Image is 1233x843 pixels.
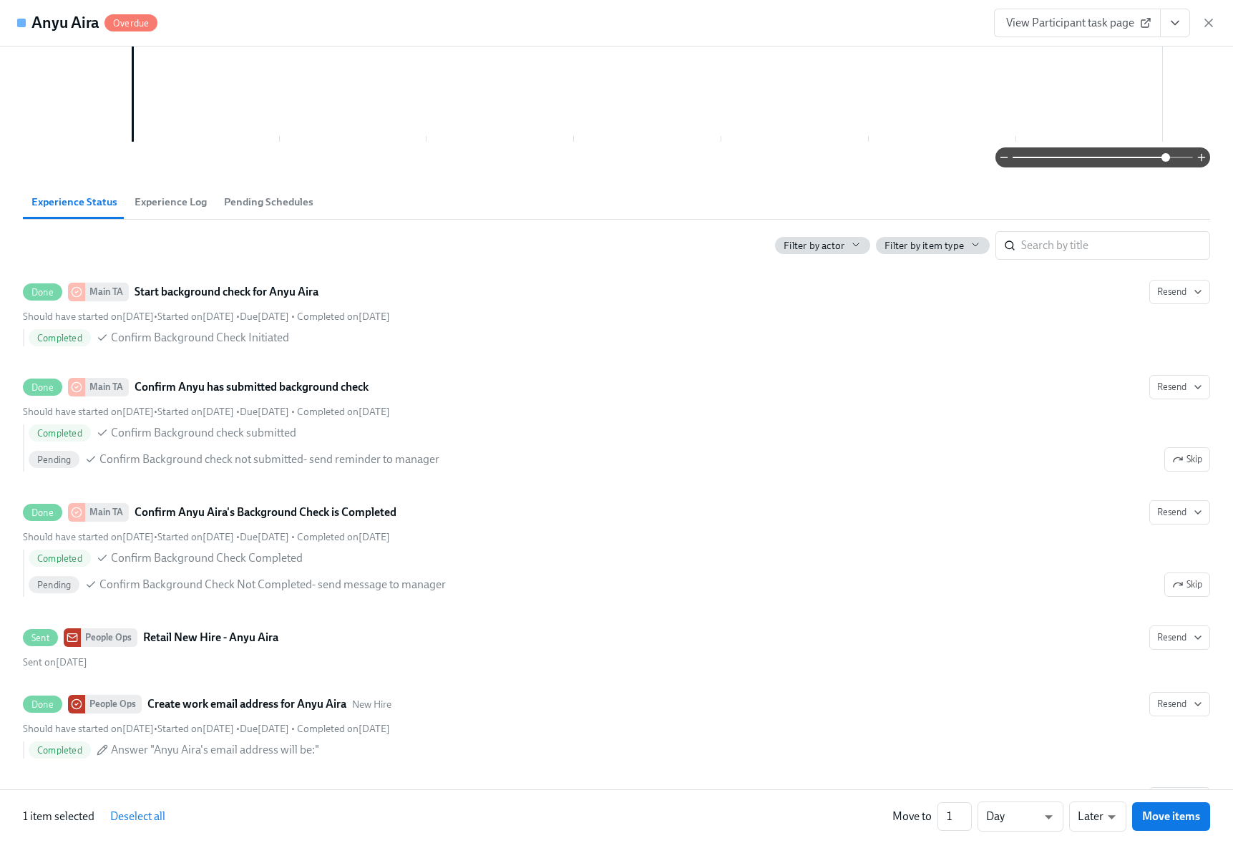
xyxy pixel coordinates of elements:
span: Monday, September 22nd 2025, 2:37 pm [297,406,390,418]
button: DoneMain TAConfirm Anyu has submitted background checkResendShould have started on[DATE]•Started ... [1164,447,1210,472]
strong: Retail New Hire - Anyu Aira [143,629,278,646]
span: Resend [1157,630,1202,645]
span: Pending [29,454,79,465]
button: DonePeople OpsCreate work email address for Anyu AiraNew HireShould have started on[DATE]•Started... [1149,692,1210,716]
span: Answer "Anyu Aira's email address will be:" [111,742,319,758]
input: Search by title [1021,231,1210,260]
strong: Confirm Anyu has submitted background check [135,379,369,396]
span: Skip [1172,578,1202,592]
span: Resend [1157,697,1202,711]
div: People Ops [85,695,142,713]
button: DoneMain TAConfirm Anyu Aira's Background Check is CompletedShould have started on[DATE]•Started ... [1149,500,1210,525]
span: Monday, September 22nd 2025, 10:31 am [157,531,234,543]
span: Monday, September 22nd 2025, 10:31 am [157,311,234,323]
span: Completed [29,428,91,439]
span: Experience Log [135,194,207,210]
span: Experience Status [31,194,117,210]
span: Wednesday, September 17th 2025, 9:00 am [240,723,289,735]
span: Pending [29,580,79,590]
button: SentPeople OpsRetail New Hire - Anyu AiraSent on[DATE] [1149,625,1210,650]
div: Later [1069,801,1126,832]
span: Monday, September 22nd 2025, 10:31 am [157,406,234,418]
span: Pending Schedules [224,194,313,210]
span: Done [23,507,62,518]
span: Confirm Background check not submitted- send reminder to manager [99,452,439,467]
strong: Create work email address for Anyu Aira [147,696,346,713]
div: • • • [23,530,390,544]
span: Confirm Background check submitted [111,425,296,441]
div: Move to [892,809,932,824]
span: Tuesday, September 23rd 2025, 1:12 pm [297,531,390,543]
div: Day [978,801,1063,832]
span: Move items [1142,809,1200,824]
button: Filter by item type [876,237,990,254]
button: Move items [1132,802,1210,831]
div: Main TA [85,283,129,301]
span: Overdue [104,18,157,29]
span: Done [23,287,62,298]
span: Confirm Background Check Not Completed- send message to manager [99,577,446,593]
a: View Participant task page [994,9,1161,37]
span: Resend [1157,285,1202,299]
span: This task uses the "New Hire" audience [352,698,391,711]
button: Deselect all [100,802,175,831]
button: DonePeople OpsAdd New Hire Codes to Spreadsheet for Anyu Aira ([DATE])SeasonalShould have started... [1149,787,1210,812]
span: Monday, September 15th 2025, 9:00 am [23,531,154,543]
button: DoneMain TAStart background check for Anyu AiraShould have started on[DATE]•Started on[DATE] •Due... [1149,280,1210,304]
span: Wednesday, September 17th 2025, 9:00 am [240,311,289,323]
span: Thursday, September 18th 2025, 9:00 am [240,406,289,418]
span: Done [23,699,62,710]
span: Tuesday, September 30th 2025, 9:00 am [240,531,289,543]
span: Monday, September 15th 2025, 9:00 am [23,723,154,735]
div: • • • [23,405,390,419]
div: Main TA [85,378,129,396]
div: • • • [23,722,390,736]
span: Monday, September 22nd 2025, 10:31 am [157,723,234,735]
strong: Confirm Anyu Aira's Background Check is Completed [135,504,396,521]
span: Monday, September 22nd 2025, 10:31 am [23,656,87,668]
span: Monday, September 22nd 2025, 11:56 am [297,311,390,323]
div: • • • [23,310,390,323]
span: Monday, September 22nd 2025, 1:46 pm [297,723,390,735]
button: View task page [1160,9,1190,37]
span: Monday, September 15th 2025, 9:00 am [23,406,154,418]
span: Monday, September 15th 2025, 9:00 am [23,311,154,323]
span: Completed [29,553,91,564]
button: DoneMain TAConfirm Anyu has submitted background checkShould have started on[DATE]•Started on[DAT... [1149,375,1210,399]
span: Resend [1157,380,1202,394]
span: Completed [29,745,91,756]
span: Filter by actor [784,239,844,253]
span: Deselect all [110,809,165,824]
button: Filter by actor [775,237,870,254]
span: Done [23,382,62,393]
p: 1 item selected [23,809,94,824]
strong: Start background check for Anyu Aira [135,283,318,301]
span: Completed [29,333,91,343]
span: View Participant task page [1006,16,1149,30]
span: Resend [1157,505,1202,520]
span: Sent [23,633,58,643]
span: Filter by item type [884,239,964,253]
div: People Ops [81,628,137,647]
span: Confirm Background Check Completed [111,550,303,566]
span: Skip [1172,452,1202,467]
h4: Anyu Aira [31,12,99,34]
span: Confirm Background Check Initiated [111,330,289,346]
button: DoneMain TAConfirm Anyu Aira's Background Check is CompletedResendShould have started on[DATE]•St... [1164,572,1210,597]
div: Main TA [85,503,129,522]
